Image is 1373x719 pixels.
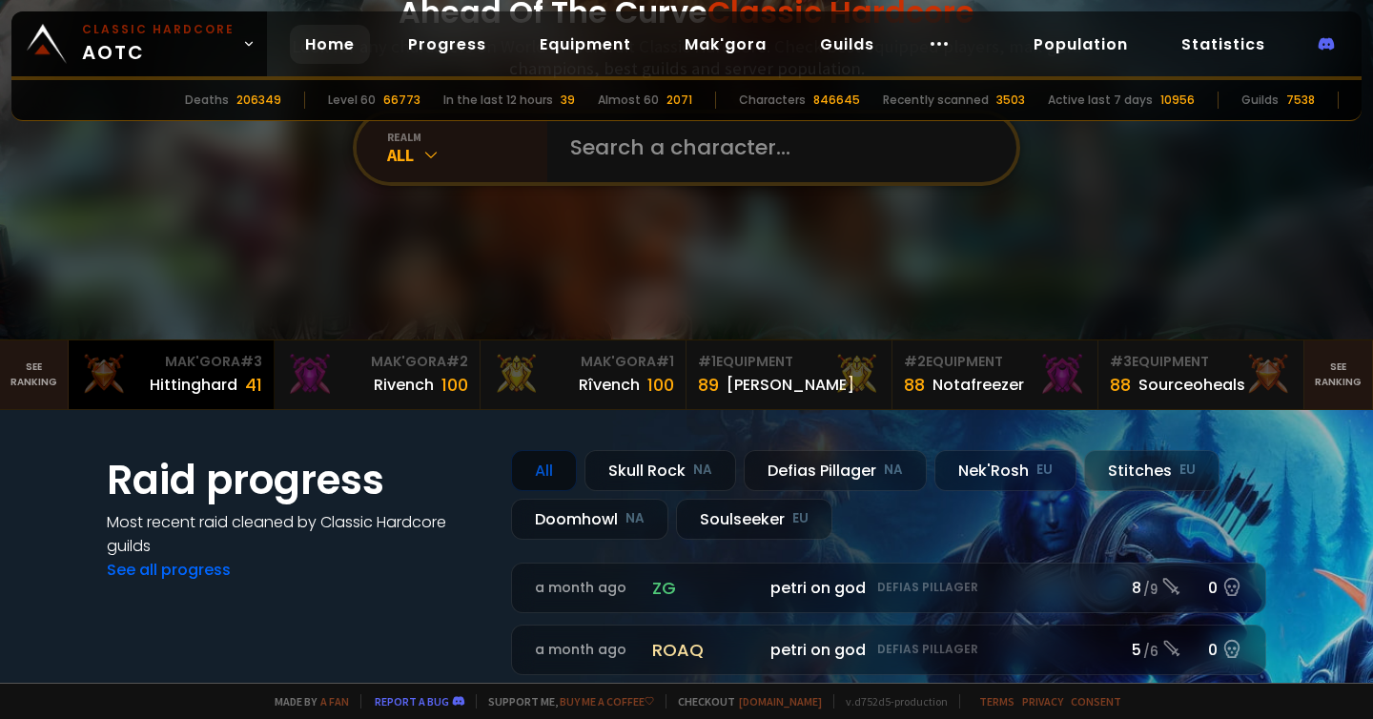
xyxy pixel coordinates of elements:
[647,372,674,398] div: 100
[1166,25,1281,64] a: Statistics
[11,11,267,76] a: Classic HardcoreAOTC
[904,372,925,398] div: 88
[107,510,488,558] h4: Most recent raid cleaned by Classic Hardcore guilds
[1286,92,1315,109] div: 7538
[883,92,989,109] div: Recently scanned
[383,92,420,109] div: 66773
[290,25,370,64] a: Home
[666,694,822,709] span: Checkout
[932,373,1024,397] div: Notafreezer
[744,450,927,491] div: Defias Pillager
[805,25,890,64] a: Guilds
[1138,373,1245,397] div: Sourceoheals
[80,352,262,372] div: Mak'Gora
[666,92,692,109] div: 2071
[511,499,668,540] div: Doomhowl
[236,92,281,109] div: 206349
[1048,92,1153,109] div: Active last 7 days
[375,694,449,709] a: Report a bug
[320,694,349,709] a: a fan
[240,352,262,371] span: # 3
[727,373,854,397] div: [PERSON_NAME]
[185,92,229,109] div: Deaths
[492,352,674,372] div: Mak'Gora
[1071,694,1121,709] a: Consent
[1036,461,1053,480] small: EU
[934,450,1076,491] div: Nek'Rosh
[561,92,575,109] div: 39
[1304,340,1373,409] a: Seeranking
[393,25,502,64] a: Progress
[1110,352,1132,371] span: # 3
[69,340,275,409] a: Mak'Gora#3Hittinghard41
[884,461,903,480] small: NA
[1179,461,1196,480] small: EU
[1110,372,1131,398] div: 88
[82,21,235,38] small: Classic Hardcore
[656,352,674,371] span: # 1
[82,21,235,67] span: AOTC
[511,450,577,491] div: All
[584,450,736,491] div: Skull Rock
[263,694,349,709] span: Made by
[524,25,646,64] a: Equipment
[739,92,806,109] div: Characters
[693,461,712,480] small: NA
[511,563,1266,613] a: a month agozgpetri on godDefias Pillager8 /90
[598,92,659,109] div: Almost 60
[892,340,1098,409] a: #2Equipment88Notafreezer
[387,130,547,144] div: realm
[669,25,782,64] a: Mak'gora
[979,694,1014,709] a: Terms
[560,694,654,709] a: Buy me a coffee
[328,92,376,109] div: Level 60
[813,92,860,109] div: 846645
[579,373,640,397] div: Rîvench
[1241,92,1279,109] div: Guilds
[481,340,686,409] a: Mak'Gora#1Rîvench100
[286,352,468,372] div: Mak'Gora
[511,625,1266,675] a: a month agoroaqpetri on godDefias Pillager5 /60
[739,694,822,709] a: [DOMAIN_NAME]
[1022,694,1063,709] a: Privacy
[107,559,231,581] a: See all progress
[625,509,645,528] small: NA
[698,372,719,398] div: 89
[1084,450,1219,491] div: Stitches
[446,352,468,371] span: # 2
[245,372,262,398] div: 41
[676,499,832,540] div: Soulseeker
[1160,92,1195,109] div: 10956
[996,92,1025,109] div: 3503
[904,352,1086,372] div: Equipment
[443,92,553,109] div: In the last 12 hours
[1110,352,1292,372] div: Equipment
[904,352,926,371] span: # 2
[792,509,809,528] small: EU
[107,450,488,510] h1: Raid progress
[1098,340,1304,409] a: #3Equipment88Sourceoheals
[150,373,237,397] div: Hittinghard
[559,113,994,182] input: Search a character...
[698,352,880,372] div: Equipment
[374,373,434,397] div: Rivench
[441,372,468,398] div: 100
[698,352,716,371] span: # 1
[1018,25,1143,64] a: Population
[387,144,547,166] div: All
[275,340,481,409] a: Mak'Gora#2Rivench100
[476,694,654,709] span: Support me,
[686,340,892,409] a: #1Equipment89[PERSON_NAME]
[833,694,948,709] span: v. d752d5 - production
